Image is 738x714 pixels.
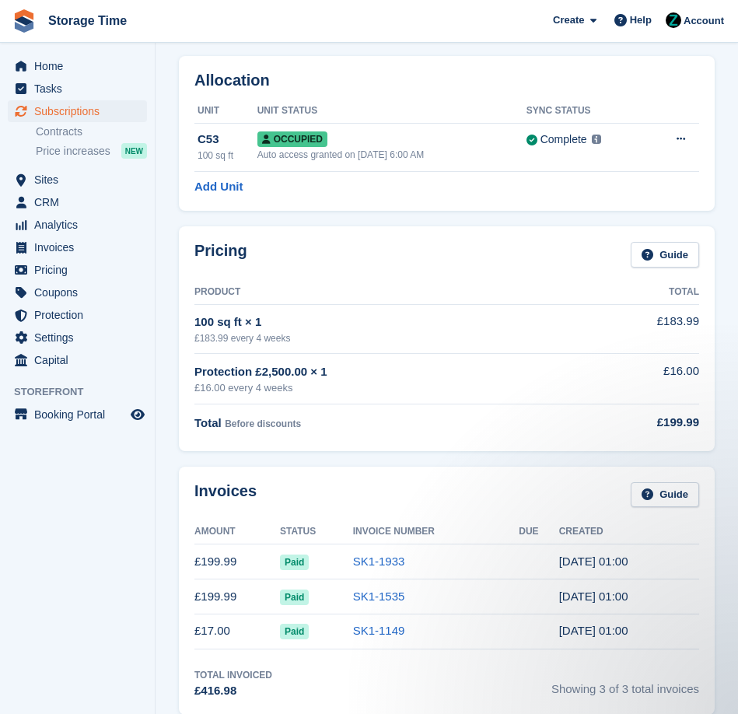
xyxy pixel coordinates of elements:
td: £199.99 [194,544,280,579]
span: Account [684,13,724,29]
span: Paid [280,590,309,605]
div: 100 sq ft × 1 [194,313,577,331]
td: £199.99 [194,579,280,614]
a: menu [8,100,147,122]
div: £16.00 every 4 weeks [194,380,577,396]
span: Help [630,12,652,28]
a: SK1-1535 [353,590,405,603]
span: Analytics [34,214,128,236]
th: Created [559,520,699,544]
div: NEW [121,143,147,159]
div: £416.98 [194,682,272,700]
th: Unit [194,99,257,124]
a: Price increases NEW [36,142,147,159]
div: £183.99 every 4 weeks [194,331,577,345]
td: £183.99 [577,304,699,353]
img: stora-icon-8386f47178a22dfd0bd8f6a31ec36ba5ce8667c1dd55bd0f319d3a0aa187defe.svg [12,9,36,33]
span: Sites [34,169,128,191]
img: icon-info-grey-7440780725fd019a000dd9b08b2336e03edf1995a4989e88bcd33f0948082b44.svg [592,135,601,144]
td: £17.00 [194,614,280,649]
th: Sync Status [526,99,647,124]
h2: Pricing [194,242,247,268]
a: menu [8,259,147,281]
div: Total Invoiced [194,668,272,682]
th: Due [519,520,558,544]
span: Home [34,55,128,77]
img: Zain Sarwar [666,12,681,28]
span: Price increases [36,144,110,159]
time: 2025-07-18 00:00:42 UTC [559,624,628,637]
span: Subscriptions [34,100,128,122]
span: Booking Portal [34,404,128,425]
time: 2025-08-15 00:00:34 UTC [559,590,628,603]
a: menu [8,191,147,213]
th: Product [194,280,577,305]
a: menu [8,349,147,371]
span: Total [194,416,222,429]
span: Showing 3 of 3 total invoices [551,668,699,700]
span: Coupons [34,282,128,303]
span: Occupied [257,131,327,147]
span: Settings [34,327,128,348]
span: Before discounts [225,418,301,429]
th: Amount [194,520,280,544]
a: menu [8,55,147,77]
div: Protection £2,500.00 × 1 [194,363,577,381]
div: £199.99 [577,414,699,432]
th: Total [577,280,699,305]
time: 2025-09-12 00:00:52 UTC [559,555,628,568]
a: menu [8,304,147,326]
span: Invoices [34,236,128,258]
a: Storage Time [42,8,133,33]
div: Complete [540,131,587,148]
div: C53 [198,131,257,149]
a: menu [8,78,147,100]
h2: Invoices [194,482,257,508]
div: Auto access granted on [DATE] 6:00 AM [257,148,526,162]
a: SK1-1933 [353,555,405,568]
a: menu [8,169,147,191]
a: Guide [631,482,699,508]
span: Pricing [34,259,128,281]
th: Status [280,520,353,544]
a: menu [8,236,147,258]
a: SK1-1149 [353,624,405,637]
span: Tasks [34,78,128,100]
a: menu [8,214,147,236]
a: Add Unit [194,178,243,196]
span: CRM [34,191,128,213]
th: Invoice Number [353,520,519,544]
a: Preview store [128,405,147,424]
span: Capital [34,349,128,371]
span: Storefront [14,384,155,400]
h2: Allocation [194,72,699,89]
th: Unit Status [257,99,526,124]
div: 100 sq ft [198,149,257,163]
span: Paid [280,624,309,639]
span: Create [553,12,584,28]
span: Protection [34,304,128,326]
td: £16.00 [577,354,699,404]
span: Paid [280,555,309,570]
a: menu [8,327,147,348]
a: menu [8,282,147,303]
a: Guide [631,242,699,268]
a: Contracts [36,124,147,139]
a: menu [8,404,147,425]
